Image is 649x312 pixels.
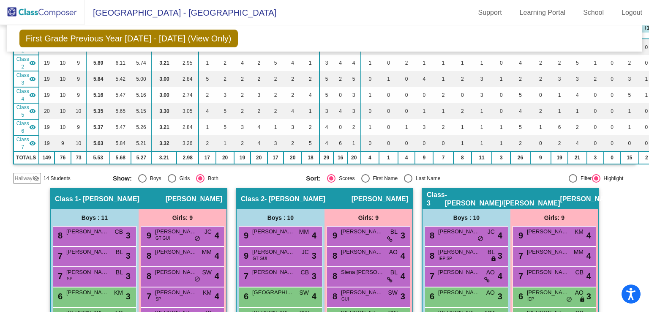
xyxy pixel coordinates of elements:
td: 2 [199,87,216,103]
td: 3 [620,71,639,87]
td: 149 [39,151,55,164]
td: 17 [199,151,216,164]
td: 2 [551,135,568,151]
mat-radio-group: Select an option [306,174,493,183]
td: 29 [319,151,334,164]
td: 20 [216,151,235,164]
td: 1 [433,71,453,87]
td: 0 [587,87,604,103]
td: 2.95 [177,55,198,71]
div: Highlight [600,175,624,182]
td: 1 [492,119,510,135]
td: 2 [530,103,551,119]
td: 6.11 [110,55,131,71]
td: 3.05 [177,103,198,119]
td: 5.74 [131,55,151,71]
td: 2 [284,135,302,151]
td: 3 [216,87,235,103]
td: 4 [251,119,267,135]
td: Lynn Bruno - Bruno [14,119,39,135]
td: 0 [492,55,510,71]
td: 0 [604,151,620,164]
td: 2 [433,87,453,103]
td: 2 [333,71,347,87]
td: 1 [587,55,604,71]
td: 0 [530,135,551,151]
a: School [576,6,611,19]
td: 1 [415,55,433,71]
span: Class 4 [16,88,29,103]
div: Girls [176,175,190,182]
td: 1 [379,71,398,87]
div: Boys : 11 [51,209,139,226]
td: 0 [492,103,510,119]
td: 0 [398,87,415,103]
td: 5.35 [86,103,110,119]
span: [PERSON_NAME] [155,227,197,236]
div: Girls: 9 [139,209,226,226]
td: 5.47 [110,87,131,103]
div: Boys : 10 [237,209,324,226]
td: 6 [333,135,347,151]
mat-icon: visibility_off [33,175,39,182]
td: 4 [234,55,250,71]
td: 10 [55,103,71,119]
td: 2 [216,71,235,87]
td: 15 [620,151,639,164]
td: 10 [71,135,87,151]
td: 5 [510,87,530,103]
td: 11 [472,151,492,164]
td: 0 [587,119,604,135]
td: 5.16 [131,87,151,103]
td: 0 [604,71,620,87]
td: 3 [251,87,267,103]
td: 1 [433,55,453,71]
td: 5 [568,55,587,71]
span: First Grade Previous Year [DATE] - [DATE] (View Only) [19,30,238,47]
td: 1 [551,103,568,119]
td: 20 [347,151,361,164]
td: 18 [302,151,319,164]
td: 4 [568,135,587,151]
span: [PERSON_NAME] [352,195,408,203]
td: 0 [398,71,415,87]
td: 5 [319,87,334,103]
td: 1 [302,55,319,71]
td: 3 [284,119,302,135]
td: 5 [267,55,284,71]
td: 7 [433,151,453,164]
td: 5 [302,135,319,151]
td: 2 [251,103,267,119]
td: 1 [415,103,433,119]
td: 0 [415,135,433,151]
td: 19 [39,71,55,87]
span: Class 2 [16,55,29,71]
td: 0 [379,87,398,103]
td: 5.27 [131,151,151,164]
td: 3.21 [151,55,177,71]
span: Class 7 [16,136,29,151]
td: 2 [433,119,453,135]
mat-icon: visibility [29,140,36,147]
td: 4 [284,103,302,119]
td: 1 [267,119,284,135]
td: 0 [379,135,398,151]
td: Michelle Spicer - Spicer/Venuto [14,71,39,87]
td: 5.68 [110,151,131,164]
span: 14 Students [44,175,71,182]
td: 1 [620,103,639,119]
td: 20 [284,151,302,164]
td: 0 [333,119,347,135]
td: 5.53 [86,151,110,164]
td: 4 [347,55,361,71]
td: 10 [55,55,71,71]
td: 3.00 [151,71,177,87]
td: 5.84 [110,135,131,151]
td: 10 [55,119,71,135]
td: 3.30 [151,103,177,119]
div: Boys [147,175,161,182]
div: Filter [577,175,592,182]
td: 20 [39,103,55,119]
td: 9 [71,55,87,71]
td: 1 [216,135,235,151]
